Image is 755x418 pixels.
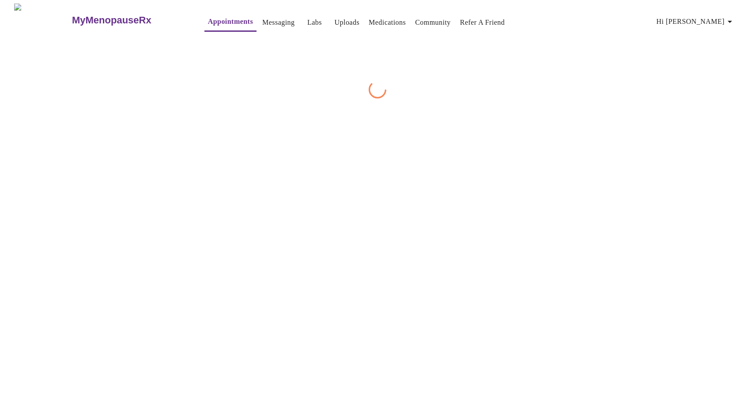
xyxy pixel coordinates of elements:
[204,13,257,32] button: Appointments
[415,16,451,29] a: Community
[208,15,253,28] a: Appointments
[365,14,409,31] button: Medications
[335,16,360,29] a: Uploads
[457,14,509,31] button: Refer a Friend
[657,15,735,28] span: Hi [PERSON_NAME]
[14,4,71,37] img: MyMenopauseRx Logo
[72,15,151,26] h3: MyMenopauseRx
[653,13,739,30] button: Hi [PERSON_NAME]
[259,14,298,31] button: Messaging
[331,14,363,31] button: Uploads
[262,16,294,29] a: Messaging
[307,16,322,29] a: Labs
[460,16,505,29] a: Refer a Friend
[71,5,186,36] a: MyMenopauseRx
[411,14,454,31] button: Community
[301,14,329,31] button: Labs
[369,16,406,29] a: Medications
